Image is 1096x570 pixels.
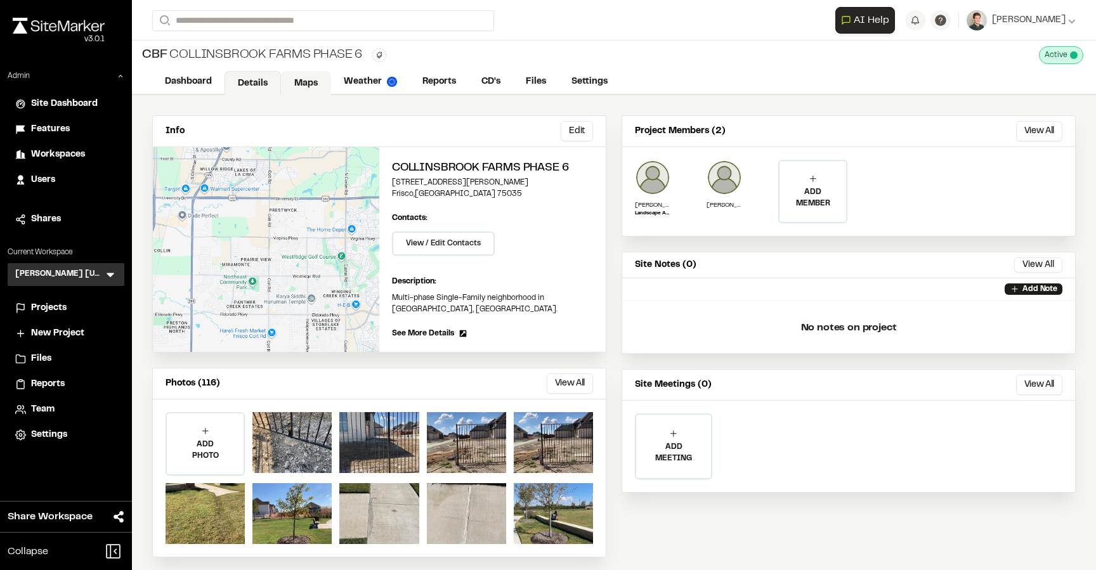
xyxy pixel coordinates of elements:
p: Landscape Architect Analyst [635,210,670,217]
p: Site Notes (0) [635,258,696,272]
span: Share Workspace [8,509,93,524]
a: Users [15,173,117,187]
div: This project is active and counting against your active project count. [1039,46,1083,64]
span: Users [31,173,55,187]
a: Settings [559,70,620,94]
p: Contacts: [392,212,427,224]
a: Files [15,352,117,366]
a: Workspaces [15,148,117,162]
p: No notes on project [632,308,1065,348]
button: Edit Tags [372,48,386,62]
span: Workspaces [31,148,85,162]
button: Edit [561,121,593,141]
span: Active [1045,49,1067,61]
p: [PERSON_NAME] [635,200,670,210]
h3: [PERSON_NAME] [US_STATE] [15,268,104,281]
span: Projects [31,301,67,315]
span: AI Help [854,13,889,28]
button: View All [1016,121,1062,141]
p: Frisco , [GEOGRAPHIC_DATA] 75035 [392,188,593,200]
a: Reports [410,70,469,94]
img: precipai.png [387,77,397,87]
a: Reports [15,377,117,391]
a: Details [225,71,281,95]
p: Site Meetings (0) [635,378,712,392]
img: User [967,10,987,30]
p: Info [166,124,185,138]
a: Settings [15,428,117,442]
a: CD's [469,70,513,94]
span: Site Dashboard [31,97,98,111]
button: View All [547,373,593,394]
div: Open AI Assistant [835,7,900,34]
span: Collapse [8,544,48,559]
button: Search [152,10,175,31]
p: Photos (116) [166,377,220,391]
p: [PERSON_NAME] [707,200,742,210]
button: View / Edit Contacts [392,231,495,256]
span: New Project [31,327,84,340]
a: Dashboard [152,70,225,94]
p: ADD PHOTO [167,439,244,462]
p: Current Workspace [8,247,124,258]
img: Samantha Steinkirchner [707,160,742,195]
img: Kenzie Cejka [635,160,670,195]
span: See More Details [392,328,454,339]
p: Add Note [1022,283,1057,295]
button: View All [1016,375,1062,395]
p: Multi-phase Single-Family neighborhood in [GEOGRAPHIC_DATA], [GEOGRAPHIC_DATA]. [392,292,593,315]
a: Shares [15,212,117,226]
a: New Project [15,327,117,340]
a: Maps [281,71,331,95]
span: Settings [31,428,67,442]
a: Files [513,70,559,94]
span: [PERSON_NAME] [992,13,1066,27]
a: Features [15,122,117,136]
span: Files [31,352,51,366]
p: [STREET_ADDRESS][PERSON_NAME] [392,177,593,188]
span: This project is active and counting against your active project count. [1070,51,1078,59]
a: Projects [15,301,117,315]
button: Open AI Assistant [835,7,895,34]
button: View All [1014,257,1062,273]
div: Collinsbrook Farms Phase 6 [142,46,362,65]
span: Features [31,122,70,136]
span: CBF [142,46,167,65]
p: Description: [392,276,593,287]
a: Team [15,403,117,417]
p: ADD MEETING [636,441,711,464]
p: Project Members (2) [635,124,726,138]
button: [PERSON_NAME] [967,10,1076,30]
a: Site Dashboard [15,97,117,111]
span: Team [31,403,55,417]
span: Shares [31,212,61,226]
p: Admin [8,70,30,82]
div: Oh geez...please don't... [13,34,105,45]
p: ADD MEMBER [780,186,846,209]
img: rebrand.png [13,18,105,34]
h2: Collinsbrook Farms Phase 6 [392,160,593,177]
a: Weather [331,70,410,94]
span: Reports [31,377,65,391]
